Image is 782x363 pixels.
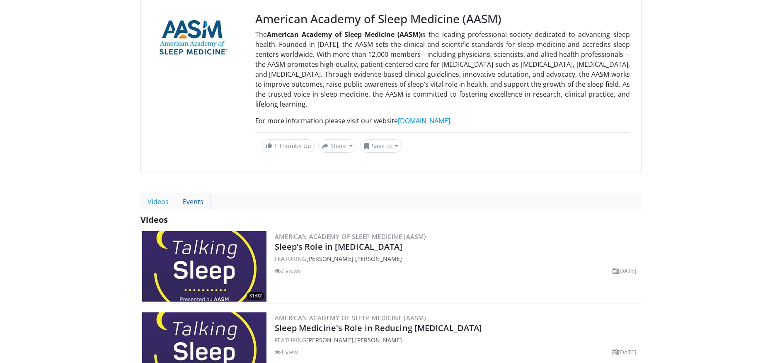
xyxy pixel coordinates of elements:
[262,139,315,152] a: 1 Thumbs Up
[275,348,298,356] li: 1 view
[613,348,637,356] li: [DATE]
[275,314,426,322] a: American Academy of Sleep Medicine (AASM)
[355,336,402,344] a: [PERSON_NAME]
[355,255,402,263] a: [PERSON_NAME]
[318,139,357,153] button: Share
[176,193,211,210] a: Events
[360,139,402,153] button: Save to
[306,336,353,344] a: [PERSON_NAME]
[274,142,277,150] span: 1
[275,254,640,263] div: FEATURING ,
[306,255,353,263] a: [PERSON_NAME]
[267,30,421,39] strong: American Academy of Sleep Medicine (AASM)
[275,241,403,252] a: Sleep’s Role in [MEDICAL_DATA]
[255,29,630,109] p: The is the leading professional society dedicated to advancing sleep health. Founded in [DATE], t...
[398,116,450,125] a: [DOMAIN_NAME]
[275,322,482,334] a: Sleep Medicine's Role in Reducing [MEDICAL_DATA]
[275,336,640,344] div: FEATURING ,
[255,12,630,26] h3: American Academy of Sleep Medicine (AASM)
[275,232,426,241] a: American Academy of Sleep Medicine (AASM)
[142,231,266,302] a: 31:02
[255,116,630,126] p: For more information please visit our website .
[142,231,266,302] img: 89da289c-ce33-43ee-b256-7cd80e2c19a4.300x170_q85_crop-smart_upscale.jpg
[613,266,637,275] li: [DATE]
[247,292,264,300] span: 31:02
[140,214,168,225] span: Videos
[275,266,301,275] li: 2 views
[140,193,176,210] a: Videos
